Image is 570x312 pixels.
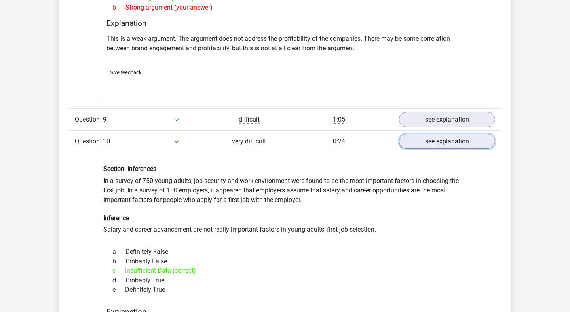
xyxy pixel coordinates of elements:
[103,137,110,145] span: 10
[112,247,125,257] span: a
[112,276,125,285] span: d
[110,70,141,76] span: Give feedback
[106,257,464,266] div: Probably False
[106,285,464,295] div: Definitely True
[106,266,464,276] div: Insufficient Data (correct)
[399,112,495,127] a: see explanation
[106,276,464,285] div: Probably True
[112,285,125,295] span: e
[103,214,467,222] h6: Inference
[75,115,103,124] span: Question
[112,257,125,266] span: b
[106,19,464,28] h4: Explanation
[112,3,125,12] span: b
[103,165,467,173] h6: Section: Inferences
[112,266,125,276] span: c
[106,247,464,257] div: Definitely False
[333,137,345,145] span: 0:24
[75,137,103,146] span: Question
[232,137,266,145] span: very difficult
[106,3,464,12] div: Strong argument (your answer)
[239,116,260,124] span: difficult
[103,116,106,123] span: 9
[106,34,464,53] p: This is a weak argument. The argument does not address the profitability of the companies. There ...
[399,134,495,149] a: see explanation
[333,116,345,124] span: 1:05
